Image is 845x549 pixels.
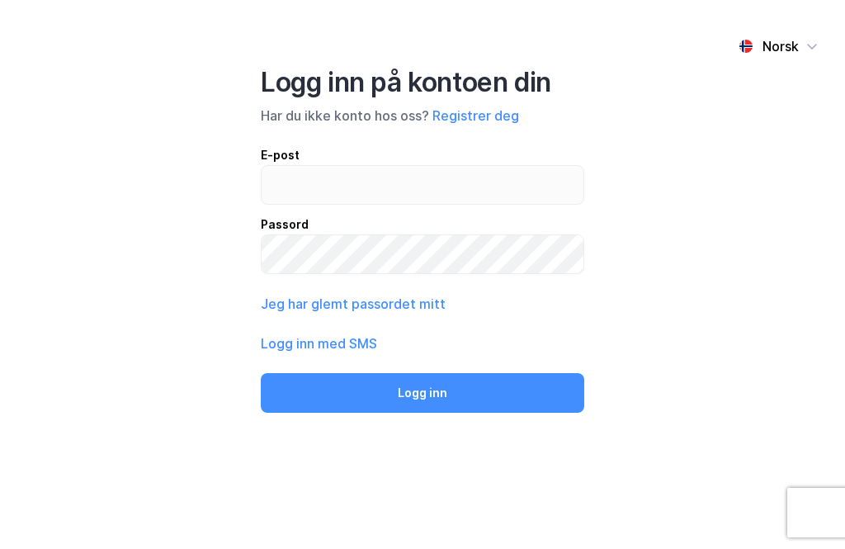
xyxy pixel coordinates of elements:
[261,215,584,234] div: Passord
[762,470,845,549] iframe: Chat Widget
[261,373,584,413] button: Logg inn
[261,334,377,353] button: Logg inn med SMS
[762,36,799,56] div: Norsk
[261,145,584,165] div: E-post
[261,294,446,314] button: Jeg har glemt passordet mitt
[261,66,584,99] div: Logg inn på kontoen din
[261,106,584,125] div: Har du ikke konto hos oss?
[432,106,519,125] button: Registrer deg
[762,470,845,549] div: Kontrollprogram for chat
